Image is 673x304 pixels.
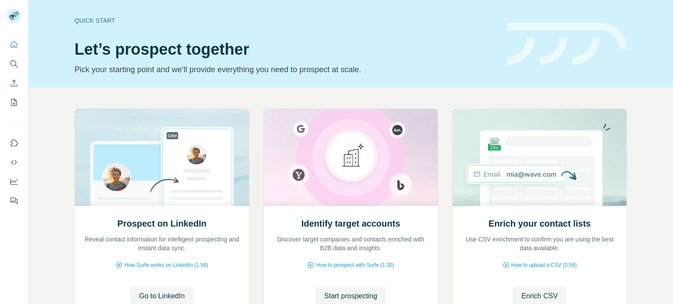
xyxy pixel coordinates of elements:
[489,217,591,230] h2: Enrich your contact lists
[124,261,208,269] span: How Surfe works on LinkedIn (1:58)
[117,217,206,230] h2: Prospect on LinkedIn
[7,37,21,52] button: Quick start
[263,109,438,206] img: Identify target accounts
[74,41,497,58] h1: Let’s prospect together
[301,217,400,230] h2: Identify target accounts
[7,94,21,110] button: My lists
[74,63,497,76] p: Pick your starting point and we’ll provide everything you need to prospect at scale.
[74,109,249,206] img: Prospect on LinkedIn
[7,174,21,189] button: Dashboard
[511,261,577,269] span: How to upload a CSV (2:59)
[507,23,627,65] img: banner
[84,235,240,252] p: Reveal contact information for intelligent prospecting and instant data sync.
[139,291,184,301] span: Go to LinkedIn
[7,75,21,91] button: Enrich CSV
[273,235,429,252] p: Discover target companies and contacts enriched with B2B data and insights.
[74,16,497,25] div: Quick start
[461,235,618,252] p: Use CSV enrichment to confirm you are using the best data available.
[316,261,394,269] span: How to prospect with Surfe (1:30)
[7,154,21,170] button: Use Surfe API
[324,291,377,301] span: Start prospecting
[7,56,21,72] button: Search
[7,193,21,209] button: Feedback
[452,109,627,206] img: Enrich your contact lists
[521,291,558,301] span: Enrich CSV
[7,135,21,151] button: Use Surfe on LinkedIn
